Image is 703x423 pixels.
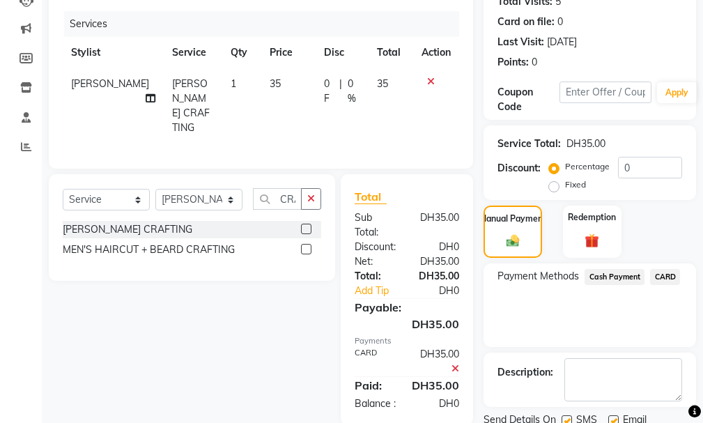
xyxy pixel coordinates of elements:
div: Coupon Code [497,85,559,114]
th: Stylist [63,37,164,68]
div: Net: [344,254,407,269]
span: [PERSON_NAME] [71,77,149,90]
div: Points: [497,55,529,70]
span: 1 [231,77,236,90]
img: _cash.svg [502,233,523,248]
div: Discount: [497,161,541,176]
div: DH35.00 [407,347,470,376]
span: | [339,77,342,106]
span: [PERSON_NAME] CRAFTING [172,77,210,134]
div: Total: [344,269,407,284]
label: Fixed [565,178,586,191]
input: Search or Scan [253,188,302,210]
div: Payments [355,335,459,347]
div: Discount: [344,240,407,254]
button: Apply [657,82,697,103]
div: [PERSON_NAME] CRAFTING [63,222,192,237]
div: DH0 [407,240,470,254]
div: [DATE] [547,35,577,49]
div: DH35.00 [407,254,470,269]
div: Service Total: [497,137,561,151]
div: DH35.00 [401,377,470,394]
div: Card on file: [497,15,555,29]
th: Action [413,37,459,68]
label: Percentage [565,160,610,173]
div: CARD [344,347,407,376]
div: Sub Total: [344,210,407,240]
label: Redemption [568,211,616,224]
div: Balance : [344,397,407,411]
div: Description: [497,365,553,380]
span: Payment Methods [497,269,579,284]
th: Total [369,37,413,68]
img: _gift.svg [580,232,603,249]
th: Qty [222,37,261,68]
div: MEN'S HAIRCUT + BEARD CRAFTING [63,243,235,257]
label: Manual Payment [479,213,546,225]
a: Add Tip [344,284,417,298]
span: Cash Payment [585,269,644,285]
div: DH35.00 [344,316,470,332]
span: 35 [377,77,388,90]
span: CARD [650,269,680,285]
div: DH35.00 [566,137,605,151]
th: Disc [316,37,369,68]
input: Enter Offer / Coupon Code [559,82,651,103]
div: DH35.00 [407,269,470,284]
th: Price [261,37,316,68]
span: 0 % [348,77,360,106]
div: Last Visit: [497,35,544,49]
div: Paid: [344,377,401,394]
div: DH0 [417,284,470,298]
th: Service [164,37,222,68]
div: Payable: [344,299,470,316]
div: 0 [532,55,537,70]
div: 0 [557,15,563,29]
span: Total [355,190,387,204]
div: Services [64,11,470,37]
span: 0 F [324,77,334,106]
div: DH0 [407,397,470,411]
div: DH35.00 [407,210,470,240]
span: 35 [270,77,281,90]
